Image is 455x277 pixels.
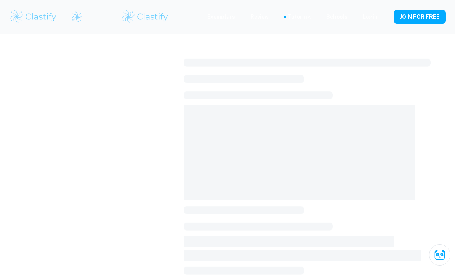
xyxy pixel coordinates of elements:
a: Tutoring [288,13,311,21]
img: Clastify logo [71,11,83,22]
p: Exemplars [207,13,235,21]
p: Review [250,13,269,21]
img: Clastify logo [9,9,58,24]
a: Schools [326,13,348,21]
img: Clastify logo [121,9,169,24]
a: Login [363,13,378,21]
button: Ask Clai [429,244,450,266]
button: JOIN FOR FREE [394,10,446,24]
a: Clastify logo [67,11,83,22]
button: Help and Feedback [384,15,388,19]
